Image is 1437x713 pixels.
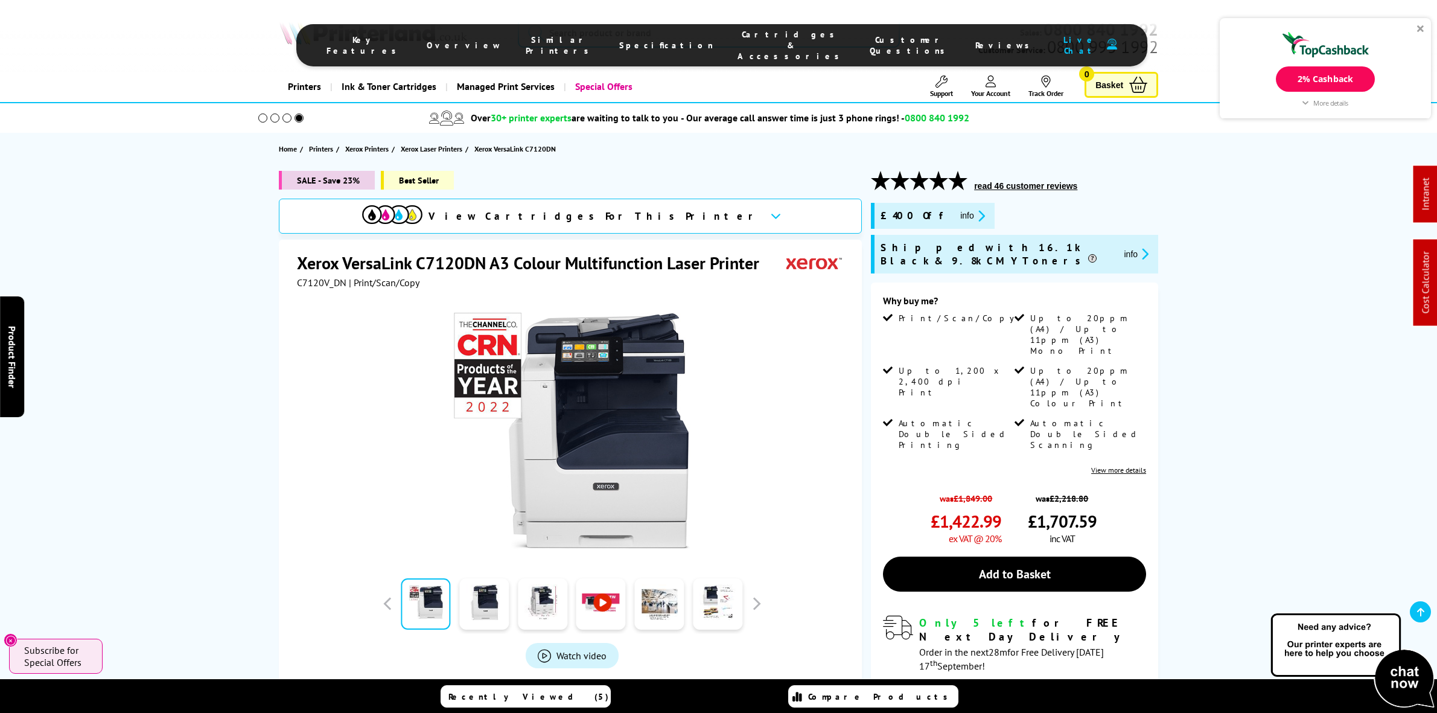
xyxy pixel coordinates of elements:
img: Xerox VersaLink C7120DN [454,313,690,549]
span: Home [279,142,297,155]
span: Similar Printers [526,34,595,56]
span: 0 [1079,66,1094,82]
span: Best Seller [381,171,454,190]
span: £1,707.59 [1028,510,1097,532]
a: Ink & Toner Cartridges [330,71,445,102]
span: Reviews [975,40,1036,51]
span: - Our average call answer time is just 3 phone rings! - [681,112,969,124]
span: Recently Viewed (5) [448,691,609,702]
span: Up to 20ppm (A4) / Up to 11ppm (A3) Colour Print [1030,365,1144,409]
span: was [1028,487,1097,504]
span: ex VAT @ 20% [949,532,1001,545]
span: Overview [427,40,502,51]
button: Close [4,633,18,647]
span: Print/Scan/Copy [899,313,1023,324]
button: promo-description [1121,247,1153,261]
span: Automatic Double Sided Printing [899,418,1012,450]
a: Intranet [1419,178,1432,211]
span: Your Account [971,89,1010,98]
span: Ink & Toner Cartridges [342,71,436,102]
a: Track Order [1028,75,1063,98]
a: Xerox VersaLink C7120DN [474,142,559,155]
span: Over are waiting to talk to you [471,112,678,124]
span: Specification [619,40,713,51]
img: cmyk-icon.svg [362,205,422,224]
span: Up to 1,200 x 2,400 dpi Print [899,365,1012,398]
button: promo-description [957,209,989,223]
a: Basket 0 [1085,72,1158,98]
button: read 46 customer reviews [970,181,1081,191]
a: Add to Basket [883,557,1146,592]
span: Only 5 left [919,616,1032,630]
a: View more details [1091,465,1146,475]
span: Basket [1095,77,1123,93]
span: inc VAT [1050,532,1075,545]
span: Automatic Double Sided Scanning [1030,418,1144,450]
a: Printers [309,142,336,155]
span: Cartridges & Accessories [738,29,846,62]
a: Recently Viewed (5) [441,685,611,708]
span: 0800 840 1992 [905,112,969,124]
div: modal_delivery [883,616,1146,671]
span: Support [930,89,953,98]
img: user-headset-duotone.svg [1107,39,1117,50]
span: Subscribe for Special Offers [24,644,91,668]
span: was [931,487,1001,504]
h1: Xerox VersaLink C7120DN A3 Colour Multifunction Laser Printer [297,252,771,274]
a: Special Offers [564,71,642,102]
span: Xerox VersaLink C7120DN [474,142,556,155]
span: Compare Products [808,691,954,702]
a: Xerox Laser Printers [401,142,465,155]
span: Order in the next for Free Delivery [DATE] 17 September! [919,646,1104,672]
a: Xerox Printers [345,142,392,155]
span: Xerox Printers [345,142,389,155]
a: Managed Print Services [445,71,564,102]
a: Cost Calculator [1419,252,1432,314]
div: for FREE Next Day Delivery [919,616,1146,644]
strike: £1,849.00 [954,493,992,504]
a: Printers [279,71,330,102]
span: SALE - Save 23% [279,171,375,190]
a: Home [279,142,300,155]
a: Compare Products [788,685,958,708]
span: £400 Off [881,209,951,223]
a: Support [930,75,953,98]
span: Xerox Laser Printers [401,142,462,155]
span: Key Features [327,34,403,56]
a: Your Account [971,75,1010,98]
span: Watch video [556,650,607,662]
span: Shipped with 16.1k Black & 9.8k CMY Toners [881,241,1114,267]
img: Open Live Chat window [1268,612,1437,711]
span: View Cartridges For This Printer [429,209,760,223]
span: | Print/Scan/Copy [349,277,419,289]
span: C7120V_DN [297,277,346,289]
a: Product_All_Videos [526,643,619,668]
span: Customer Questions [870,34,951,56]
span: £1,422.99 [931,510,1001,532]
sup: th [930,657,937,668]
span: Up to 20ppm (A4) / Up to 11ppm (A3) Mono Print [1030,313,1144,356]
span: Live Chat [1060,34,1101,56]
div: Why buy me? [883,295,1146,313]
span: Product Finder [6,325,18,388]
img: Xerox [786,252,842,274]
strike: £2,218.80 [1050,493,1088,504]
span: Printers [309,142,333,155]
span: 30+ printer experts [491,112,572,124]
span: 28m [989,646,1007,658]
